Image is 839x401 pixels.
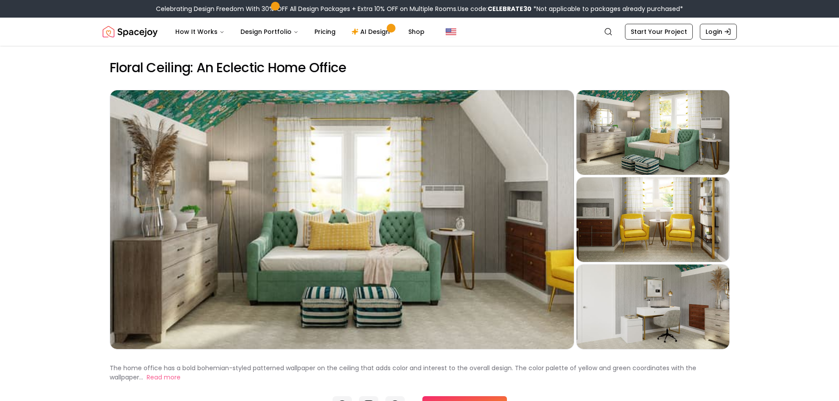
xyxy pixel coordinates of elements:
button: How It Works [168,23,232,40]
img: United States [446,26,456,37]
h2: Floral Ceiling: An Eclectic Home Office [110,60,730,76]
a: Pricing [307,23,343,40]
a: AI Design [344,23,399,40]
a: Shop [401,23,432,40]
div: Celebrating Design Freedom With 30% OFF All Design Packages + Extra 10% OFF on Multiple Rooms. [156,4,683,13]
span: Use code: [458,4,532,13]
button: Read more [147,373,181,382]
nav: Global [103,18,737,46]
a: Login [700,24,737,40]
nav: Main [168,23,432,40]
p: The home office has a bold bohemian-styled patterned wallpaper on the ceiling that adds color and... [110,364,696,382]
a: Start Your Project [625,24,693,40]
button: Design Portfolio [233,23,306,40]
a: Spacejoy [103,23,158,40]
span: *Not applicable to packages already purchased* [532,4,683,13]
b: CELEBRATE30 [488,4,532,13]
img: Spacejoy Logo [103,23,158,40]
